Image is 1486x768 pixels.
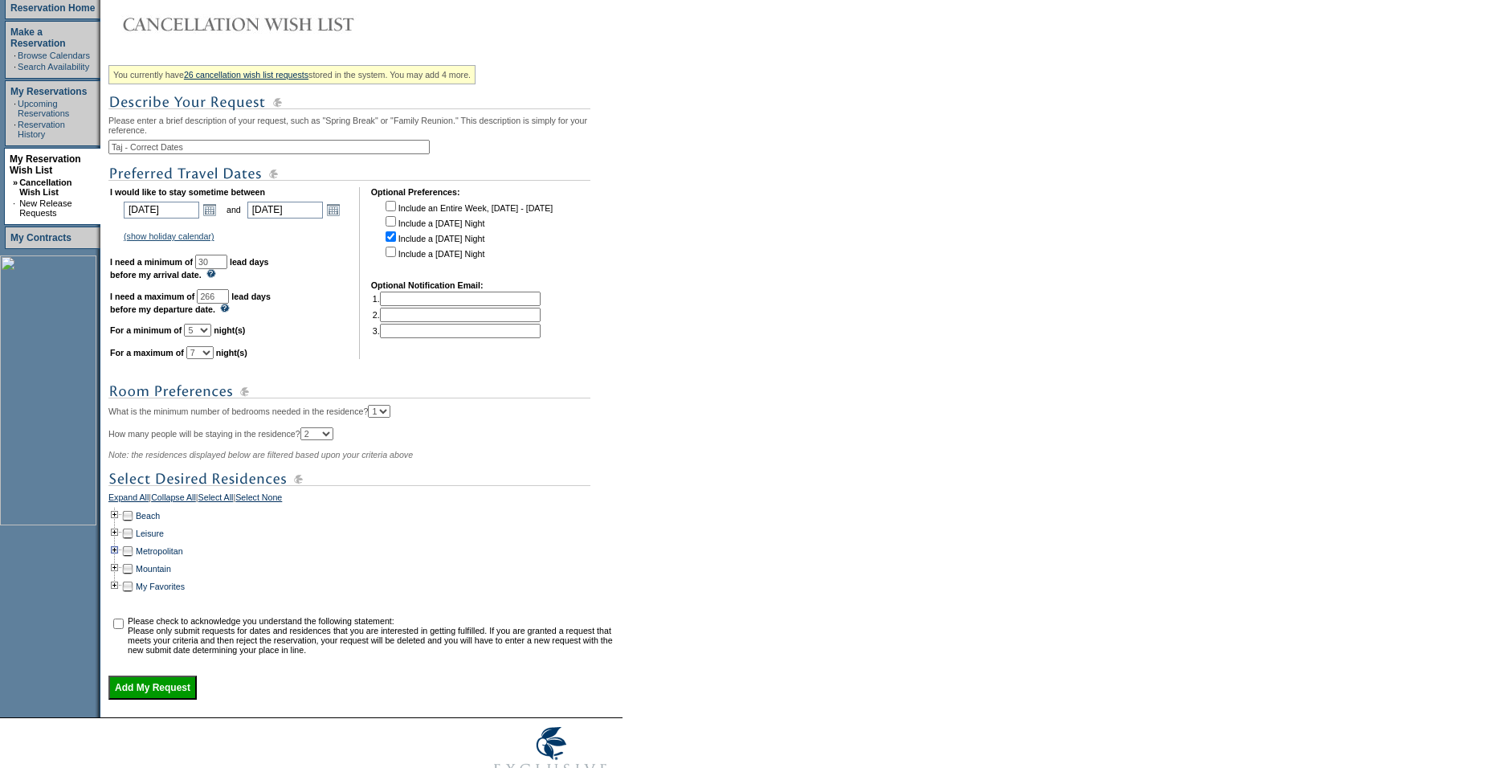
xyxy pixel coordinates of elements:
[382,198,553,269] td: Include an Entire Week, [DATE] - [DATE] Include a [DATE] Night Include a [DATE] Night Include a [...
[110,292,194,301] b: I need a maximum of
[198,492,234,507] a: Select All
[214,325,245,335] b: night(s)
[220,304,230,313] img: questionMark_lightBlue.gif
[136,546,183,556] a: Metropolitan
[14,62,16,71] td: ·
[110,257,193,267] b: I need a minimum of
[371,280,484,290] b: Optional Notification Email:
[14,51,16,60] td: ·
[136,582,185,591] a: My Favorites
[371,187,460,197] b: Optional Preferences:
[10,86,87,97] a: My Reservations
[13,178,18,187] b: »
[108,492,149,507] a: Expand All
[108,59,618,700] div: Please enter a brief description of your request, such as "Spring Break" or "Family Reunion." Thi...
[108,450,413,460] span: Note: the residences displayed below are filtered based upon your criteria above
[124,231,214,241] a: (show holiday calendar)
[373,308,541,322] td: 2.
[19,198,71,218] a: New Release Requests
[10,2,95,14] a: Reservation Home
[136,564,171,574] a: Mountain
[235,492,282,507] a: Select None
[216,348,247,357] b: night(s)
[10,153,81,176] a: My Reservation Wish List
[124,202,199,219] input: Date format: M/D/Y. Shortcut keys: [T] for Today. [UP] or [.] for Next Day. [DOWN] or [,] for Pre...
[110,257,269,280] b: lead days before my arrival date.
[136,529,164,538] a: Leisure
[373,292,541,306] td: 1.
[18,120,65,139] a: Reservation History
[108,8,430,40] img: Cancellation Wish List
[128,616,617,655] td: Please check to acknowledge you understand the following statement: Please only submit requests f...
[373,324,541,338] td: 3.
[14,120,16,139] td: ·
[110,325,182,335] b: For a minimum of
[110,187,265,197] b: I would like to stay sometime between
[325,201,342,219] a: Open the calendar popup.
[110,292,271,314] b: lead days before my departure date.
[108,382,590,402] img: subTtlRoomPreferences.gif
[18,99,69,118] a: Upcoming Reservations
[19,178,71,197] a: Cancellation Wish List
[110,348,184,357] b: For a maximum of
[201,201,218,219] a: Open the calendar popup.
[224,198,243,221] td: and
[14,99,16,118] td: ·
[136,511,160,521] a: Beach
[184,70,308,80] a: 26 cancellation wish list requests
[13,198,18,218] td: ·
[206,269,216,278] img: questionMark_lightBlue.gif
[247,202,323,219] input: Date format: M/D/Y. Shortcut keys: [T] for Today. [UP] or [.] for Next Day. [DOWN] or [,] for Pre...
[108,65,476,84] div: You currently have stored in the system. You may add 4 more.
[151,492,196,507] a: Collapse All
[18,51,90,60] a: Browse Calendars
[10,232,71,243] a: My Contracts
[108,676,197,700] input: Add My Request
[10,27,66,49] a: Make a Reservation
[18,62,89,71] a: Search Availability
[108,492,618,507] div: | | |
